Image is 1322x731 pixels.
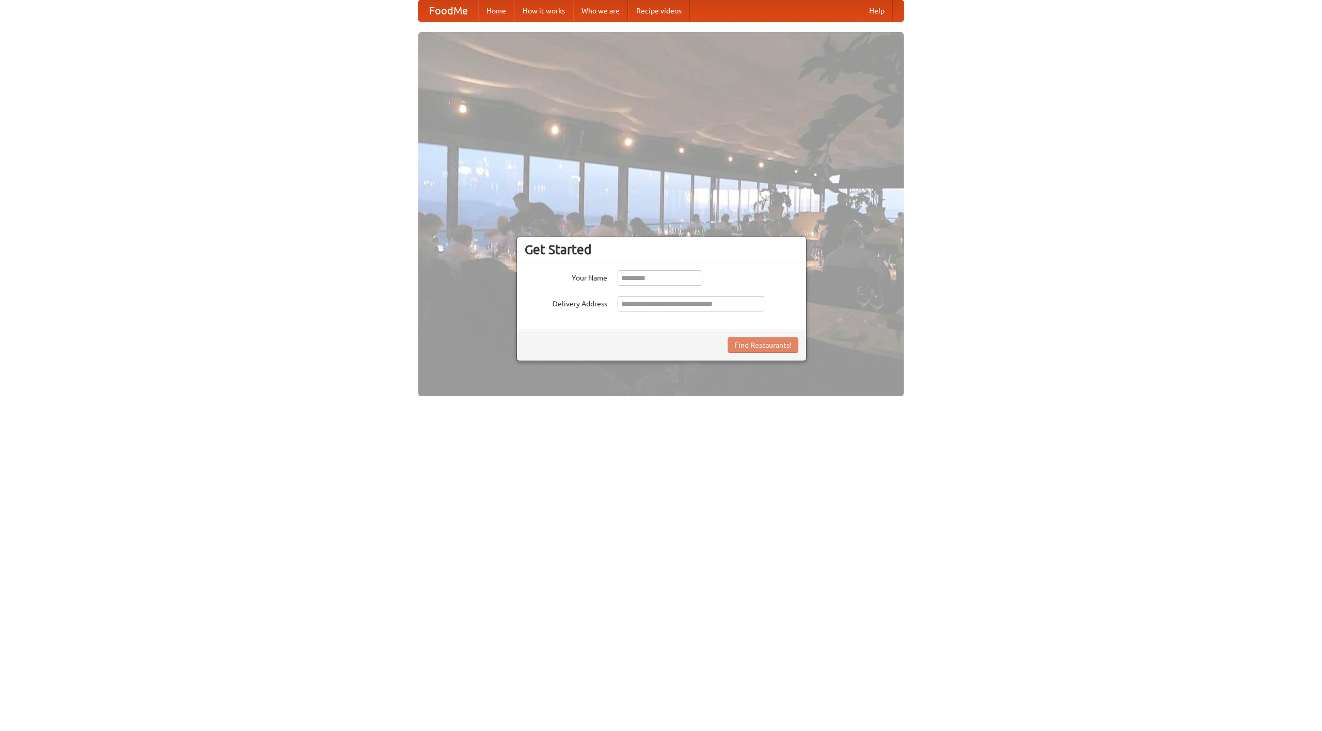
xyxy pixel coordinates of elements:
label: Delivery Address [525,296,607,309]
a: Help [861,1,893,21]
a: Who we are [573,1,628,21]
label: Your Name [525,270,607,283]
a: FoodMe [419,1,478,21]
button: Find Restaurants! [728,337,798,353]
a: Home [478,1,514,21]
h3: Get Started [525,242,798,257]
a: How it works [514,1,573,21]
a: Recipe videos [628,1,690,21]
